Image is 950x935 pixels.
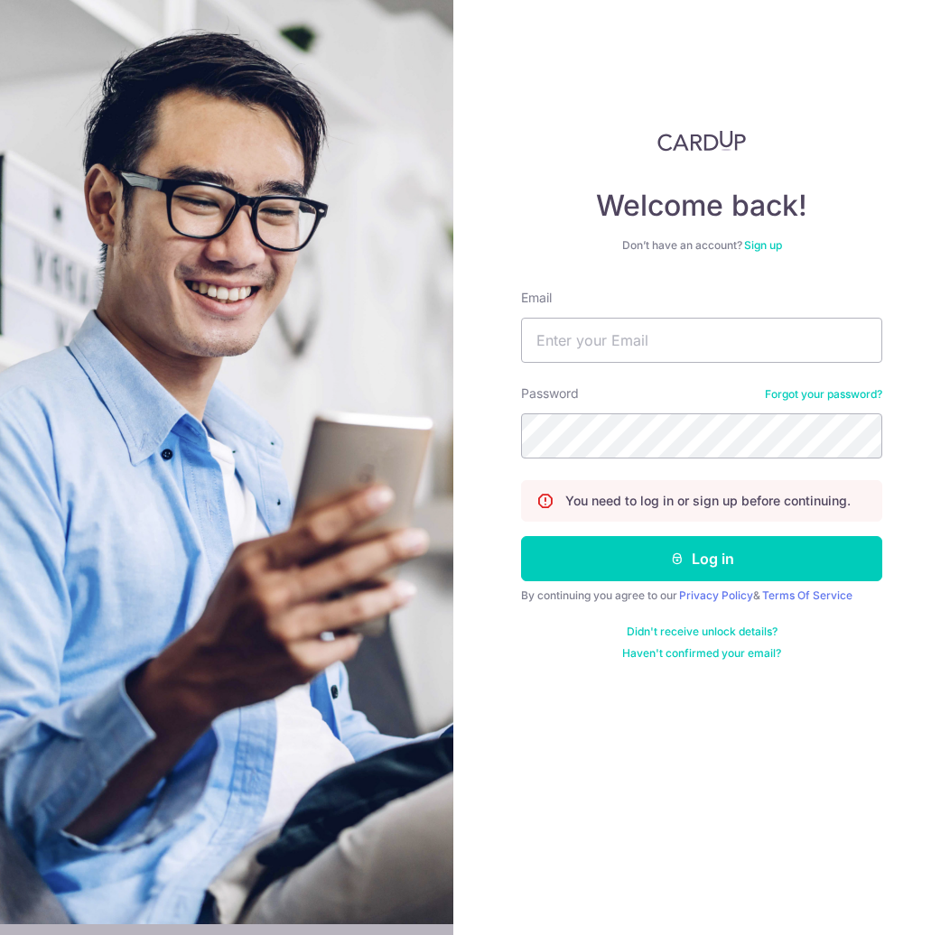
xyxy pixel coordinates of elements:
h4: Welcome back! [521,188,882,224]
input: Enter your Email [521,318,882,363]
a: Privacy Policy [679,588,753,602]
button: Log in [521,536,882,581]
a: Didn't receive unlock details? [627,625,778,639]
p: You need to log in or sign up before continuing. [565,492,851,510]
div: By continuing you agree to our & [521,588,882,603]
img: CardUp Logo [657,130,746,152]
a: Sign up [744,238,782,252]
label: Password [521,384,579,403]
div: Don’t have an account? [521,238,882,253]
a: Haven't confirmed your email? [622,646,781,661]
a: Forgot your password? [765,387,882,402]
a: Terms Of Service [762,588,852,602]
label: Email [521,289,552,307]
